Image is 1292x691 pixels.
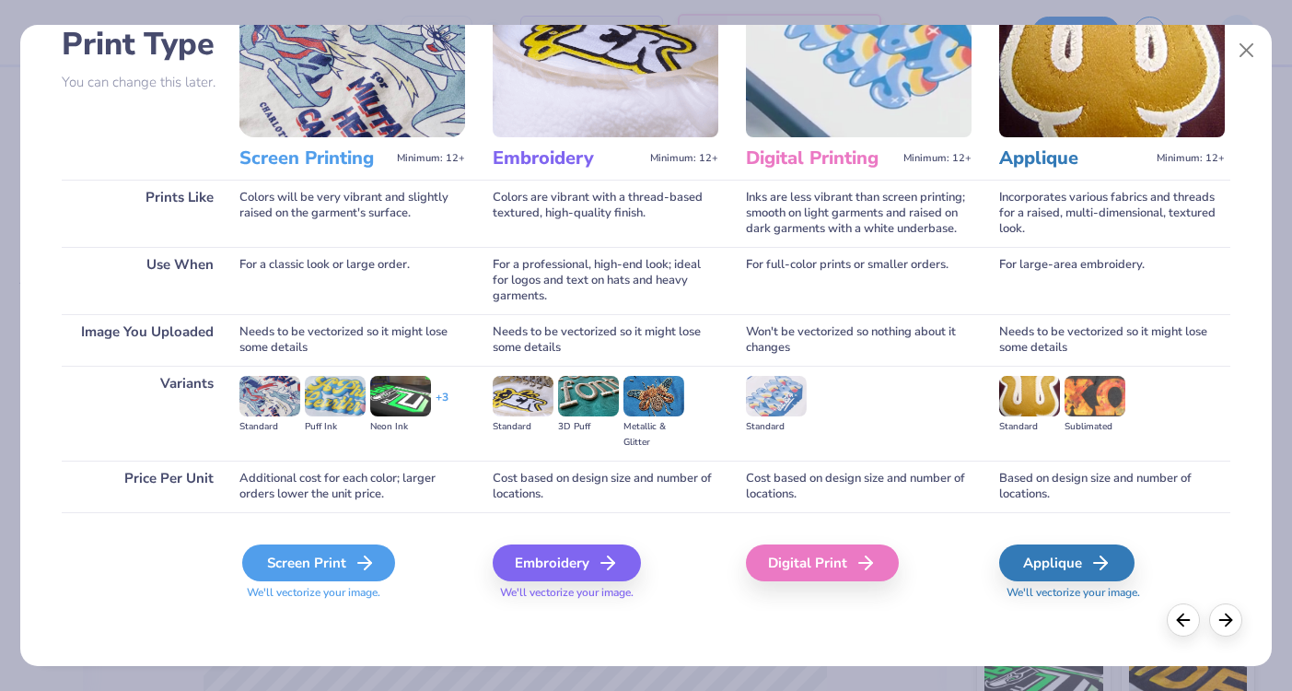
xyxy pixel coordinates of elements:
div: For a professional, high-end look; ideal for logos and text on hats and heavy garments. [493,247,718,314]
h3: Applique [999,146,1149,170]
div: Won't be vectorized so nothing about it changes [746,314,972,366]
div: Incorporates various fabrics and threads for a raised, multi-dimensional, textured look. [999,180,1225,247]
div: Metallic & Glitter [623,419,684,451]
img: Puff Ink [305,376,366,416]
span: We'll vectorize your image. [999,585,1225,601]
div: Image You Uploaded [62,314,232,366]
span: Minimum: 12+ [650,152,718,165]
span: Minimum: 12+ [397,152,465,165]
div: + 3 [436,390,448,421]
span: Minimum: 12+ [1157,152,1225,165]
div: Additional cost for each color; larger orders lower the unit price. [239,461,465,512]
div: Needs to be vectorized so it might lose some details [493,314,718,366]
h3: Embroidery [493,146,643,170]
img: Standard [493,376,553,416]
div: For a classic look or large order. [239,247,465,314]
div: Price Per Unit [62,461,232,512]
div: Prints Like [62,180,232,247]
div: Use When [62,247,232,314]
div: For full-color prints or smaller orders. [746,247,972,314]
div: Needs to be vectorized so it might lose some details [999,314,1225,366]
img: Sublimated [1065,376,1125,416]
div: 3D Puff [558,419,619,435]
div: Colors will be very vibrant and slightly raised on the garment's surface. [239,180,465,247]
img: Standard [746,376,807,416]
div: Based on design size and number of locations. [999,461,1225,512]
div: Cost based on design size and number of locations. [493,461,718,512]
h3: Digital Printing [746,146,896,170]
div: Digital Print [746,545,899,581]
span: We'll vectorize your image. [493,585,718,601]
img: Neon Ink [370,376,431,416]
img: Standard [239,376,300,416]
div: Puff Ink [305,419,366,435]
button: Close [1229,33,1264,68]
img: Metallic & Glitter [623,376,684,416]
div: Sublimated [1065,419,1125,435]
div: Screen Print [242,545,395,581]
div: Applique [999,545,1135,581]
div: Cost based on design size and number of locations. [746,461,972,512]
div: Standard [746,419,807,435]
img: 3D Puff [558,376,619,416]
p: You can change this later. [62,75,232,90]
div: Inks are less vibrant than screen printing; smooth on light garments and raised on dark garments ... [746,180,972,247]
div: Standard [239,419,300,435]
img: Standard [999,376,1060,416]
div: Colors are vibrant with a thread-based textured, high-quality finish. [493,180,718,247]
div: Embroidery [493,545,641,581]
div: For large-area embroidery. [999,247,1225,314]
div: Neon Ink [370,419,431,435]
span: Minimum: 12+ [903,152,972,165]
div: Standard [999,419,1060,435]
span: We'll vectorize your image. [239,585,465,601]
div: Variants [62,366,232,461]
h3: Screen Printing [239,146,390,170]
div: Standard [493,419,553,435]
div: Needs to be vectorized so it might lose some details [239,314,465,366]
